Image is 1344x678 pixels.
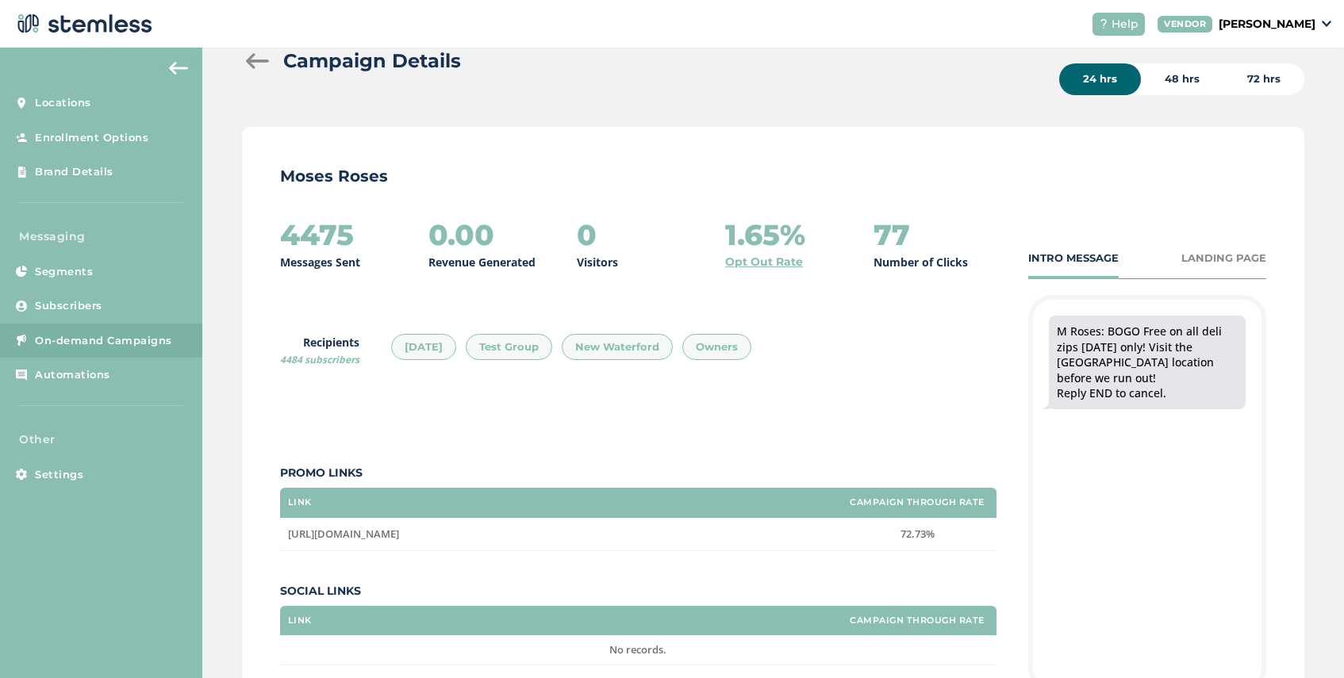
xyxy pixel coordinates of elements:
[288,615,312,626] label: Link
[35,367,110,383] span: Automations
[280,583,996,599] label: Social Links
[1059,63,1141,95] div: 24 hrs
[280,353,359,366] span: 4484 subscribers
[1141,63,1223,95] div: 48 hrs
[280,254,360,270] p: Messages Sent
[1099,19,1108,29] img: icon-help-white-03924b79.svg
[577,219,597,251] h2: 0
[391,334,456,361] div: [DATE]
[1219,16,1315,33] p: [PERSON_NAME]
[428,219,494,251] h2: 0.00
[1322,21,1331,27] img: icon_down-arrow-small-66adaf34.svg
[283,47,461,75] h2: Campaign Details
[850,615,985,626] label: Campaign Through Rate
[280,165,1266,187] p: Moses Roses
[682,334,751,361] div: Owners
[288,527,830,541] label: https://www.mosesroses.com/order-online/waterford-mi
[874,219,910,251] h2: 77
[288,527,399,541] span: [URL][DOMAIN_NAME]
[1265,602,1344,678] iframe: Chat Widget
[725,219,805,251] h2: 1.65%
[169,62,188,75] img: icon-arrow-back-accent-c549486e.svg
[850,497,985,508] label: Campaign Through Rate
[280,334,359,367] label: Recipients
[562,334,673,361] div: New Waterford
[35,264,93,280] span: Segments
[35,298,102,314] span: Subscribers
[35,130,148,146] span: Enrollment Options
[725,254,803,270] a: Opt Out Rate
[1158,16,1212,33] div: VENDOR
[1181,251,1266,266] div: LANDING PAGE
[1223,63,1304,95] div: 72 hrs
[35,333,172,349] span: On-demand Campaigns
[35,467,83,483] span: Settings
[280,465,996,481] label: Promo Links
[874,254,968,270] p: Number of Clicks
[428,254,536,270] p: Revenue Generated
[280,219,354,251] h2: 4475
[288,497,312,508] label: Link
[1057,324,1238,401] div: M Roses: BOGO Free on all deli zips [DATE] only! Visit the [GEOGRAPHIC_DATA] location before we r...
[846,527,989,541] label: 72.73%
[1028,251,1119,266] div: INTRO MESSAGE
[35,164,113,180] span: Brand Details
[577,254,618,270] p: Visitors
[13,8,152,40] img: logo-dark-0685b13c.svg
[900,527,935,541] span: 72.73%
[466,334,552,361] div: Test Group
[35,95,91,111] span: Locations
[609,642,666,657] span: No records.
[1112,16,1139,33] span: Help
